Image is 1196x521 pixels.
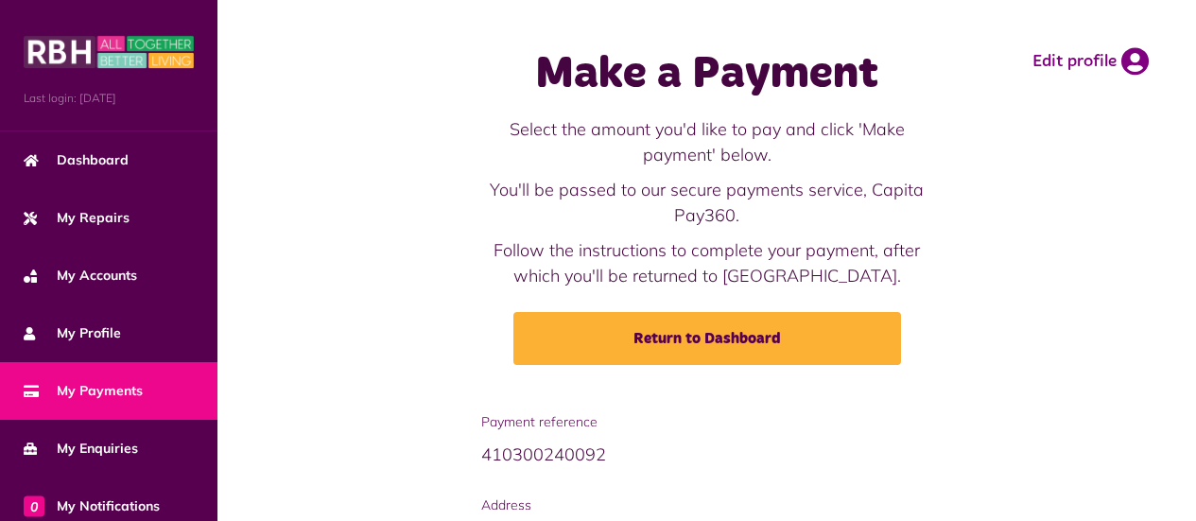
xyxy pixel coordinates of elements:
[481,412,933,432] span: Payment reference
[513,312,901,365] a: Return to Dashboard
[24,495,44,516] span: 0
[24,496,160,516] span: My Notifications
[24,323,121,343] span: My Profile
[24,33,194,71] img: MyRBH
[24,266,137,286] span: My Accounts
[24,90,194,107] span: Last login: [DATE]
[481,237,933,288] p: Follow the instructions to complete your payment, after which you'll be returned to [GEOGRAPHIC_D...
[481,443,606,465] span: 410300240092
[481,47,933,102] h1: Make a Payment
[24,381,143,401] span: My Payments
[24,439,138,459] span: My Enquiries
[1032,47,1149,76] a: Edit profile
[24,150,129,170] span: Dashboard
[481,116,933,167] p: Select the amount you'd like to pay and click 'Make payment' below.
[481,177,933,228] p: You'll be passed to our secure payments service, Capita Pay360.
[481,495,933,515] span: Address
[24,208,130,228] span: My Repairs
